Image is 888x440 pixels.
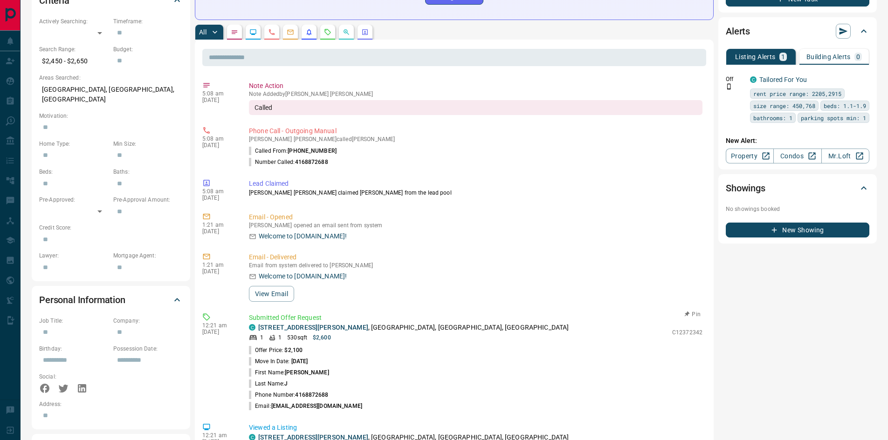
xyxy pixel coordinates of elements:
p: 12:21 am [202,322,235,329]
span: 4168872688 [295,392,328,398]
svg: Notes [231,28,238,36]
p: 5:08 am [202,90,235,97]
div: condos.ca [249,324,255,331]
p: 1:21 am [202,262,235,268]
div: condos.ca [750,76,757,83]
p: Lawyer: [39,251,109,260]
p: [PERSON_NAME] opened an email sent from system [249,222,702,229]
div: Alerts [726,20,869,42]
p: Address: [39,400,183,408]
p: 530 sqft [287,333,307,342]
h2: Personal Information [39,292,125,307]
p: Lead Claimed [249,179,702,189]
p: Welcome to [DOMAIN_NAME]! [259,271,347,281]
svg: Emails [287,28,294,36]
p: Email: [249,402,362,410]
p: New Alert: [726,136,869,146]
p: Email - Opened [249,212,702,222]
span: 4168872688 [295,159,328,165]
p: Listing Alerts [735,54,776,60]
p: [DATE] [202,329,235,335]
div: Showings [726,177,869,199]
p: Motivation: [39,112,183,120]
p: Email from system delivered to [PERSON_NAME] [249,262,702,269]
p: 1 [781,54,785,60]
span: $2,100 [284,347,303,353]
p: Phone Call - Outgoing Manual [249,126,702,136]
p: [DATE] [202,142,235,149]
p: Note Action [249,81,702,91]
p: Budget: [113,45,183,54]
svg: Lead Browsing Activity [249,28,257,36]
svg: Listing Alerts [305,28,313,36]
p: Timeframe: [113,17,183,26]
p: No showings booked [726,205,869,213]
svg: Agent Actions [361,28,369,36]
span: [PERSON_NAME] [285,369,329,376]
p: C12372342 [672,328,702,337]
p: $2,600 [313,333,331,342]
p: Welcome to [DOMAIN_NAME]! [259,231,347,241]
p: [GEOGRAPHIC_DATA], [GEOGRAPHIC_DATA], [GEOGRAPHIC_DATA] [39,82,183,107]
p: Home Type: [39,140,109,148]
a: Condos [773,149,821,163]
p: Viewed a Listing [249,423,702,433]
a: [STREET_ADDRESS][PERSON_NAME] [258,324,368,331]
button: New Showing [726,223,869,237]
p: Building Alerts [806,54,851,60]
div: Called [249,100,702,115]
p: Submitted Offer Request [249,313,702,323]
p: Note Added by [PERSON_NAME] [PERSON_NAME] [249,91,702,97]
span: [DATE] [291,358,308,365]
p: 5:08 am [202,188,235,195]
span: parking spots min: 1 [801,113,866,122]
p: , [GEOGRAPHIC_DATA], [GEOGRAPHIC_DATA], [GEOGRAPHIC_DATA] [258,323,569,332]
span: bathrooms: 1 [753,113,792,122]
p: Min Size: [113,140,183,148]
p: Beds: [39,168,109,176]
button: View Email [249,286,294,302]
p: 1:21 am [202,222,235,228]
p: Credit Score: [39,223,183,232]
a: Tailored For You [759,76,807,83]
p: Pre-Approved: [39,196,109,204]
p: Email - Delivered [249,252,702,262]
span: size range: 450,768 [753,101,815,110]
p: Number Called: [249,158,328,166]
p: Possession Date: [113,345,183,353]
p: Company: [113,317,183,325]
p: $2,450 - $2,650 [39,54,109,69]
svg: Requests [324,28,331,36]
svg: Opportunities [343,28,350,36]
p: 5:08 am [202,135,235,142]
p: [PERSON_NAME] [PERSON_NAME] claimed [PERSON_NAME] from the lead pool [249,189,702,197]
a: Mr.Loft [821,149,869,163]
p: Baths: [113,168,183,176]
p: Actively Searching: [39,17,109,26]
button: Pin [679,310,706,318]
p: Last Name: [249,379,288,388]
p: First Name: [249,368,329,377]
p: [DATE] [202,97,235,103]
p: Offer Price: [249,346,303,354]
p: All [199,29,207,35]
span: [PHONE_NUMBER] [288,148,337,154]
div: Personal Information [39,289,183,311]
p: Job Title: [39,317,109,325]
p: Social: [39,372,109,381]
p: Pre-Approval Amount: [113,196,183,204]
span: J [284,380,288,387]
p: [PERSON_NAME] [PERSON_NAME] called [PERSON_NAME] [249,136,702,142]
p: Move In Date: [249,357,308,366]
h2: Alerts [726,24,750,39]
p: [DATE] [202,228,235,235]
span: rent price range: 2205,2915 [753,89,841,98]
h2: Showings [726,181,765,196]
p: Search Range: [39,45,109,54]
p: 1 [278,333,282,342]
p: 0 [856,54,860,60]
p: Mortgage Agent: [113,251,183,260]
svg: Calls [268,28,275,36]
p: Phone Number: [249,391,329,399]
span: beds: 1.1-1.9 [824,101,866,110]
